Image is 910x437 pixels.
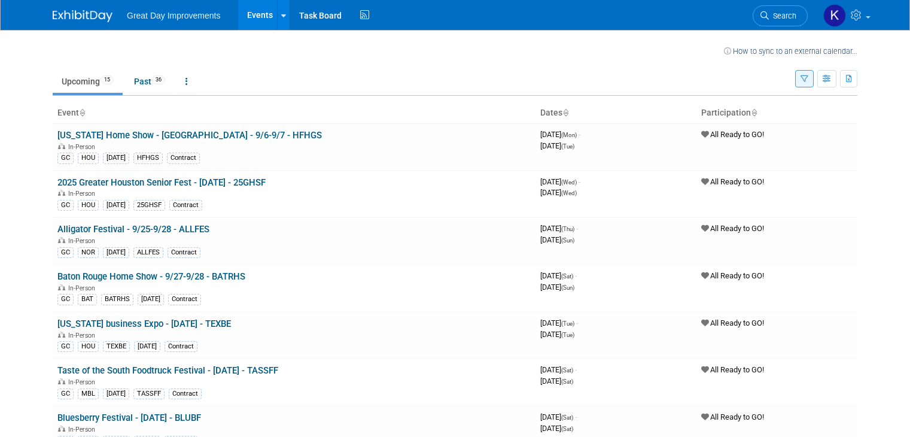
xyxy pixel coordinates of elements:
[68,332,99,339] span: In-Person
[53,103,535,123] th: Event
[696,103,857,123] th: Participation
[168,294,201,305] div: Contract
[133,153,163,163] div: HFHGS
[540,377,573,386] span: [DATE]
[562,108,568,117] a: Sort by Start Date
[57,224,209,235] a: Alligator Festival - 9/25-9/28 - ALLFES
[78,294,97,305] div: BAT
[58,332,65,338] img: In-Person Event
[152,75,165,84] span: 36
[169,200,202,211] div: Contract
[561,367,573,374] span: (Sat)
[68,426,99,433] span: In-Person
[753,5,808,26] a: Search
[58,378,65,384] img: In-Person Event
[78,389,99,399] div: MBL
[823,4,846,27] img: Kenneth Luquette
[68,284,99,292] span: In-Person
[540,130,580,139] span: [DATE]
[103,200,129,211] div: [DATE]
[57,341,74,352] div: GC
[79,108,85,117] a: Sort by Event Name
[561,426,573,432] span: (Sat)
[561,273,573,280] span: (Sat)
[68,143,99,151] span: In-Person
[701,177,764,186] span: All Ready to GO!
[78,200,99,211] div: HOU
[561,132,577,138] span: (Mon)
[540,283,574,292] span: [DATE]
[540,424,573,433] span: [DATE]
[701,224,764,233] span: All Ready to GO!
[57,365,278,376] a: Taste of the South Foodtruck Festival - [DATE] - TASSFF
[101,294,133,305] div: BATRHS
[561,414,573,421] span: (Sat)
[57,318,231,329] a: [US_STATE] business Expo - [DATE] - TEXBE
[101,75,114,84] span: 15
[561,378,573,385] span: (Sat)
[165,341,197,352] div: Contract
[535,103,696,123] th: Dates
[701,365,764,374] span: All Ready to GO!
[58,143,65,149] img: In-Person Event
[68,378,99,386] span: In-Person
[540,141,574,150] span: [DATE]
[540,188,577,197] span: [DATE]
[579,130,580,139] span: -
[138,294,164,305] div: [DATE]
[561,226,574,232] span: (Thu)
[103,247,129,258] div: [DATE]
[57,389,74,399] div: GC
[561,190,577,196] span: (Wed)
[540,235,574,244] span: [DATE]
[561,143,574,150] span: (Tue)
[68,190,99,198] span: In-Person
[57,200,74,211] div: GC
[57,153,74,163] div: GC
[133,200,165,211] div: 25GHSF
[58,426,65,432] img: In-Person Event
[57,247,74,258] div: GC
[575,271,577,280] span: -
[561,332,574,338] span: (Tue)
[701,318,764,327] span: All Ready to GO!
[58,190,65,196] img: In-Person Event
[57,177,266,188] a: 2025 Greater Houston Senior Fest - [DATE] - 25GHSF
[540,177,580,186] span: [DATE]
[127,11,220,20] span: Great Day Improvements
[540,330,574,339] span: [DATE]
[53,70,123,93] a: Upcoming15
[540,412,577,421] span: [DATE]
[78,247,99,258] div: NOR
[540,271,577,280] span: [DATE]
[561,320,574,327] span: (Tue)
[57,130,322,141] a: [US_STATE] Home Show - [GEOGRAPHIC_DATA] - 9/6-9/7 - HFHGS
[561,179,577,186] span: (Wed)
[751,108,757,117] a: Sort by Participation Type
[579,177,580,186] span: -
[576,318,578,327] span: -
[701,271,764,280] span: All Ready to GO!
[561,284,574,291] span: (Sun)
[68,237,99,245] span: In-Person
[169,389,202,399] div: Contract
[134,341,160,352] div: [DATE]
[78,153,99,163] div: HOU
[133,247,163,258] div: ALLFES
[576,224,578,233] span: -
[53,10,112,22] img: ExhibitDay
[125,70,174,93] a: Past36
[167,153,200,163] div: Contract
[57,294,74,305] div: GC
[561,237,574,244] span: (Sun)
[103,153,129,163] div: [DATE]
[103,389,129,399] div: [DATE]
[540,224,578,233] span: [DATE]
[57,271,245,282] a: Baton Rouge Home Show - 9/27-9/28 - BATRHS
[540,318,578,327] span: [DATE]
[57,412,201,423] a: Bluesberry Festival - [DATE] - BLUBF
[575,365,577,374] span: -
[58,284,65,290] img: In-Person Event
[78,341,99,352] div: HOU
[724,47,857,56] a: How to sync to an external calendar...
